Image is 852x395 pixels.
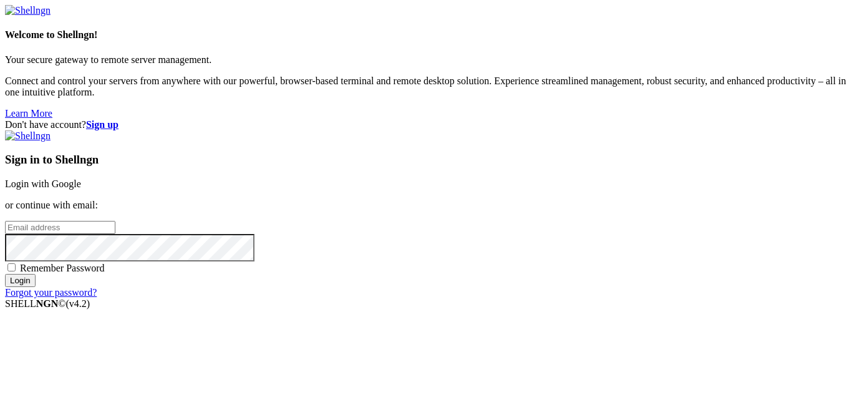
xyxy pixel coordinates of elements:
a: Forgot your password? [5,287,97,298]
img: Shellngn [5,5,51,16]
span: Remember Password [20,263,105,273]
p: or continue with email: [5,200,847,211]
span: SHELL © [5,298,90,309]
input: Remember Password [7,263,16,271]
input: Email address [5,221,115,234]
div: Don't have account? [5,119,847,130]
span: 4.2.0 [66,298,90,309]
p: Your secure gateway to remote server management. [5,54,847,66]
a: Sign up [86,119,119,130]
img: Shellngn [5,130,51,142]
a: Login with Google [5,178,81,189]
h3: Sign in to Shellngn [5,153,847,167]
h4: Welcome to Shellngn! [5,29,847,41]
input: Login [5,274,36,287]
b: NGN [36,298,59,309]
p: Connect and control your servers from anywhere with our powerful, browser-based terminal and remo... [5,76,847,98]
a: Learn More [5,108,52,119]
